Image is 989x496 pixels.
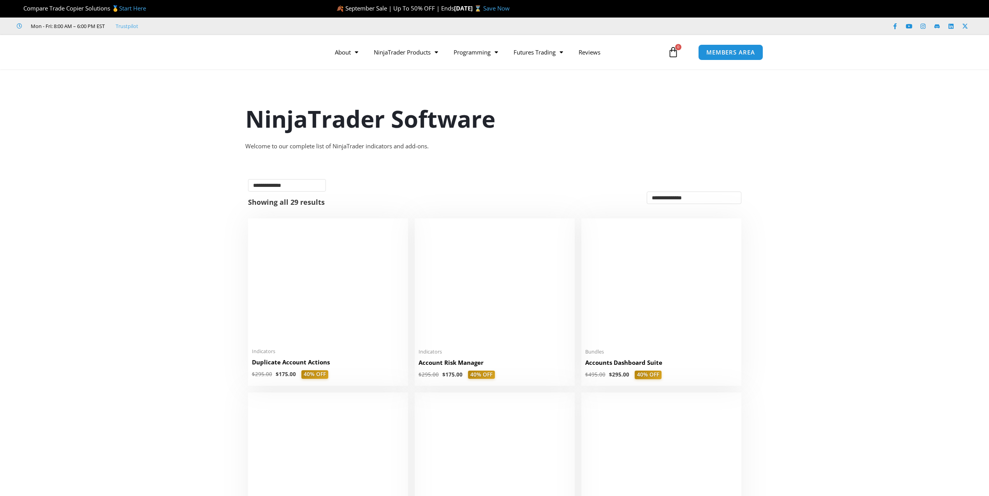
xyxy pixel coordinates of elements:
a: 0 [656,41,690,63]
h2: Accounts Dashboard Suite [585,359,737,367]
bdi: 175.00 [276,371,296,378]
span: $ [252,371,255,378]
span: 🍂 September Sale | Up To 50% OFF | Ends [336,4,454,12]
img: Duplicate Account Actions [252,222,404,343]
select: Shop order [647,192,741,204]
a: Duplicate Account Actions [252,358,404,370]
img: Account Risk Manager [419,222,571,343]
a: Futures Trading [506,43,571,61]
span: 40% OFF [301,370,328,379]
span: $ [419,371,422,378]
bdi: 495.00 [585,371,605,378]
h2: Duplicate Account Actions [252,358,404,366]
a: MEMBERS AREA [698,44,763,60]
span: $ [585,371,588,378]
span: $ [276,371,279,378]
img: 🏆 [17,5,23,11]
bdi: 295.00 [419,371,439,378]
a: Start Here [119,4,146,12]
a: NinjaTrader Products [366,43,446,61]
a: About [327,43,366,61]
p: Showing all 29 results [248,199,325,206]
bdi: 175.00 [442,371,463,378]
bdi: 295.00 [252,371,272,378]
span: Bundles [585,348,737,355]
bdi: 295.00 [609,371,629,378]
img: Accounts Dashboard Suite [585,222,737,344]
a: Trustpilot [116,21,138,31]
img: LogoAI | Affordable Indicators – NinjaTrader [216,38,299,66]
span: 40% OFF [635,371,662,379]
a: Reviews [571,43,608,61]
a: Programming [446,43,506,61]
span: 0 [675,44,681,50]
h2: Account Risk Manager [419,359,571,367]
nav: Menu [327,43,666,61]
span: 40% OFF [468,371,495,379]
a: Accounts Dashboard Suite [585,359,737,371]
span: Mon - Fri: 8:00 AM – 6:00 PM EST [29,21,105,31]
span: Indicators [419,348,571,355]
span: Compare Trade Copier Solutions 🥇 [17,4,146,12]
strong: [DATE] ⌛ [454,4,483,12]
span: MEMBERS AREA [706,49,755,55]
span: $ [609,371,612,378]
a: Save Now [483,4,510,12]
span: $ [442,371,445,378]
div: Welcome to our complete list of NinjaTrader indicators and add-ons. [245,141,744,152]
h1: NinjaTrader Software [245,102,744,135]
a: Account Risk Manager [419,359,571,371]
span: Indicators [252,348,404,355]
